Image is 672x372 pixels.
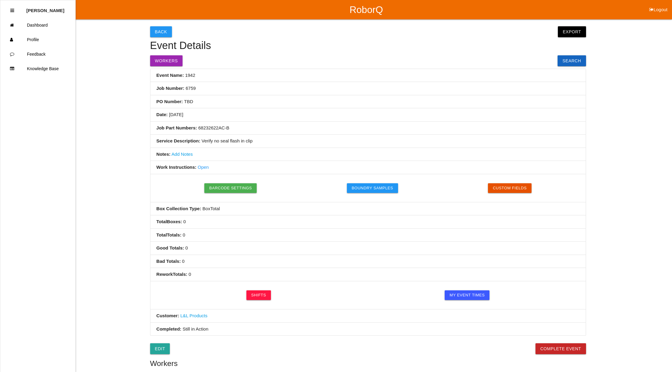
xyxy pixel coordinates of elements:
[156,326,182,331] b: Completed:
[558,26,586,37] button: Export
[150,82,586,95] li: 6759
[156,272,187,277] b: Rework Totals :
[535,343,586,354] button: Complete Event
[0,61,75,76] a: Knowledge Base
[246,290,271,300] a: Shifts
[150,215,586,229] li: 0
[558,55,586,66] a: Search
[445,290,489,300] a: My Event Times
[156,206,201,211] b: Box Collection Type:
[150,122,586,135] li: 68232622AC-B
[156,165,196,170] b: Work Instructions:
[150,229,586,242] li: 0
[150,242,586,255] li: 0
[156,73,184,78] b: Event Name:
[150,108,586,122] li: [DATE]
[150,255,586,268] li: 0
[150,323,586,336] li: Still in Action
[180,313,208,318] a: L&L Products
[204,183,257,193] button: Barcode Settings
[150,26,172,37] button: Back
[347,183,398,193] button: Boundry Samples
[150,268,586,281] li: 0
[150,135,586,148] li: Verify no seal flash in clip
[150,69,586,82] li: 1942
[156,86,185,91] b: Job Number:
[150,95,586,109] li: TBD
[0,47,75,61] a: Feedback
[156,112,168,117] b: Date:
[156,152,171,157] b: Notes:
[0,18,75,32] a: Dashboard
[156,232,182,237] b: Total Totals :
[172,152,193,157] a: Add Notes
[156,259,181,264] b: Bad Totals :
[150,359,586,367] h5: Workers
[150,40,586,51] h4: Event Details
[156,99,183,104] b: PO Number:
[156,125,197,130] b: Job Part Numbers:
[26,3,64,13] p: Diana Harris
[10,3,14,18] div: Close
[156,245,184,250] b: Good Totals :
[198,165,209,170] a: Open
[156,138,200,143] b: Service Description:
[150,55,183,66] button: Workers
[488,183,532,193] button: Custom Fields
[0,32,75,47] a: Profile
[150,343,170,354] a: Edit
[156,313,179,318] b: Customer:
[150,202,586,216] li: Box Total
[156,219,182,224] b: Total Boxes :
